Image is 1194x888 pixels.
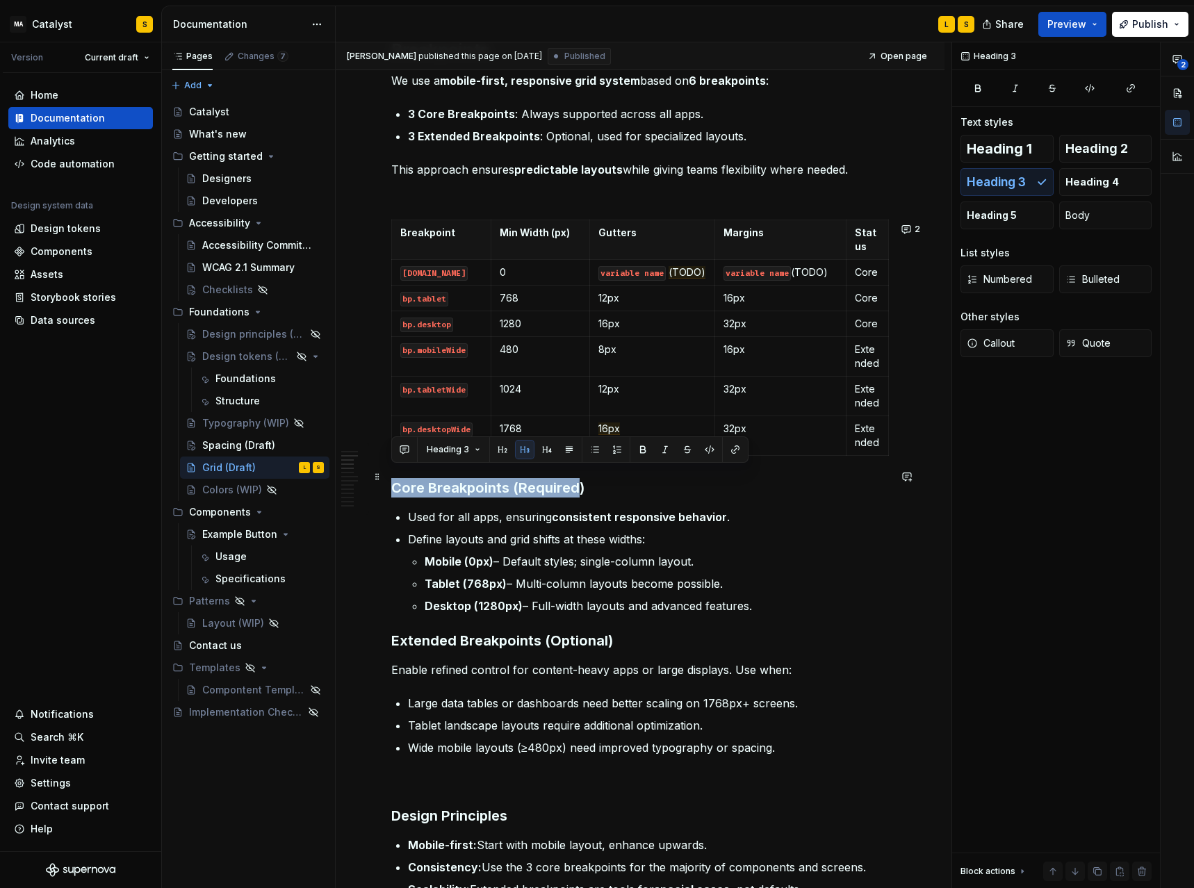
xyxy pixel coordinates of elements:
div: Compontent Template [202,683,306,697]
span: 2 [915,224,920,235]
a: Catalyst [167,101,329,123]
p: 32px [723,317,837,331]
button: MACatalystS [3,9,158,39]
div: S [316,461,320,475]
div: Design tokens [31,222,101,236]
div: List styles [960,246,1010,260]
p: Margins [723,226,837,240]
span: Body [1065,208,1090,222]
a: Designers [180,167,329,190]
h3: Extended Breakpoints (Optional) [391,631,889,650]
a: Developers [180,190,329,212]
button: Add [167,76,219,95]
span: [PERSON_NAME] [347,51,416,62]
div: Templates [189,661,240,675]
button: Current draft [79,48,156,67]
div: Typography (WIP) [202,416,289,430]
button: Body [1059,202,1152,229]
button: Bulleted [1059,265,1152,293]
button: Quote [1059,329,1152,357]
a: Typography (WIP) [180,412,329,434]
span: (TODO) [669,266,705,279]
div: published this page on [DATE] [418,51,542,62]
p: This approach ensures while giving teams flexibility where needed. [391,161,889,178]
p: 1024 [500,382,581,396]
a: Accessibility Commitment [180,234,329,256]
a: Analytics [8,130,153,152]
span: Quote [1065,336,1111,350]
div: Foundations [167,301,329,323]
div: What's new [189,127,247,141]
div: Components [31,245,92,258]
div: Analytics [31,134,75,148]
div: Layout (WIP) [202,616,264,630]
p: Wide mobile layouts (≥480px) need improved typography or spacing. [408,739,889,756]
strong: Consistency: [408,860,482,874]
a: Contact us [167,634,329,657]
div: Text styles [960,115,1013,129]
a: Design tokens (WIP) [180,345,329,368]
div: Notifications [31,707,94,721]
p: (TODO) [723,265,837,279]
p: – Multi-column layouts become possible. [425,575,889,592]
div: Settings [31,776,71,790]
div: Accessibility [167,212,329,234]
p: : Optional, used for specialized layouts. [408,128,889,145]
span: Heading 2 [1065,142,1128,156]
span: Callout [967,336,1015,350]
div: Patterns [189,594,230,608]
span: 7 [277,51,288,62]
h3: Core Breakpoints (Required) [391,478,889,498]
span: Open page [881,51,927,62]
p: 16px [598,317,706,331]
code: variable name [598,266,666,281]
a: Design tokens [8,217,153,240]
p: 0 [500,265,581,279]
strong: Desktop (1280px) [425,599,523,613]
h3: Design Principles [391,806,889,825]
span: Published [564,51,605,62]
button: Search ⌘K [8,726,153,748]
button: Heading 2 [1059,135,1152,163]
p: Extended [855,382,880,410]
div: Getting started [167,145,329,167]
div: Accessibility [189,216,250,230]
a: Specifications [193,568,329,590]
div: Catalyst [189,105,229,119]
p: Used for all apps, ensuring . [408,509,889,525]
div: Design system data [11,200,93,211]
code: [DOMAIN_NAME] [400,266,468,281]
div: Data sources [31,313,95,327]
code: variable name [723,266,791,281]
div: WCAG 2.1 Summary [202,261,295,274]
div: Structure [215,394,260,408]
p: Define layouts and grid shifts at these widths: [408,531,889,548]
p: 768 [500,291,581,305]
div: Catalyst [32,17,72,31]
a: Usage [193,545,329,568]
button: Callout [960,329,1054,357]
div: Accessibility Commitment [202,238,317,252]
a: Documentation [8,107,153,129]
strong: 6 breakpoints [689,74,766,88]
div: Specifications [215,572,286,586]
strong: Mobile-first: [408,838,477,852]
p: : Always supported across all apps. [408,106,889,122]
div: Assets [31,268,63,281]
div: Design principles (WIP) [202,327,306,341]
span: Heading 1 [967,142,1032,156]
button: Publish [1112,12,1188,37]
a: Assets [8,263,153,286]
a: Foundations [193,368,329,390]
div: Pages [172,51,213,62]
code: bp.desktopWide [400,422,473,437]
div: L [304,461,306,475]
div: Block actions [960,866,1015,877]
div: Colors (WIP) [202,483,262,497]
div: Foundations [215,372,276,386]
div: Page tree [167,101,329,723]
div: Contact support [31,799,109,813]
a: Data sources [8,309,153,331]
div: Developers [202,194,258,208]
p: Min Width (px) [500,226,581,240]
